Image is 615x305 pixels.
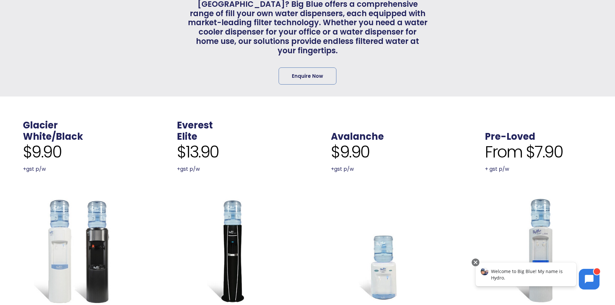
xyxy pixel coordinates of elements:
[177,197,284,304] a: Fill your own Everest Elite
[23,142,62,162] span: $9.90
[485,142,563,162] span: From $7.90
[331,130,384,143] a: Avalanche
[23,165,130,174] p: +gst p/w
[331,142,370,162] span: $9.90
[177,165,284,174] p: +gst p/w
[469,257,606,296] iframe: Chatbot
[485,119,487,132] span: .
[177,119,213,132] a: Everest
[177,142,219,162] span: $13.90
[23,119,58,132] a: Glacier
[177,130,197,143] a: Elite
[485,130,535,143] a: Pre-Loved
[331,197,438,304] a: Avalanche
[485,165,592,174] p: + gst p/w
[331,165,438,174] p: +gst p/w
[485,197,592,304] a: Refurbished
[331,119,333,132] span: .
[279,67,336,85] a: Enquire Now
[23,130,83,143] a: White/Black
